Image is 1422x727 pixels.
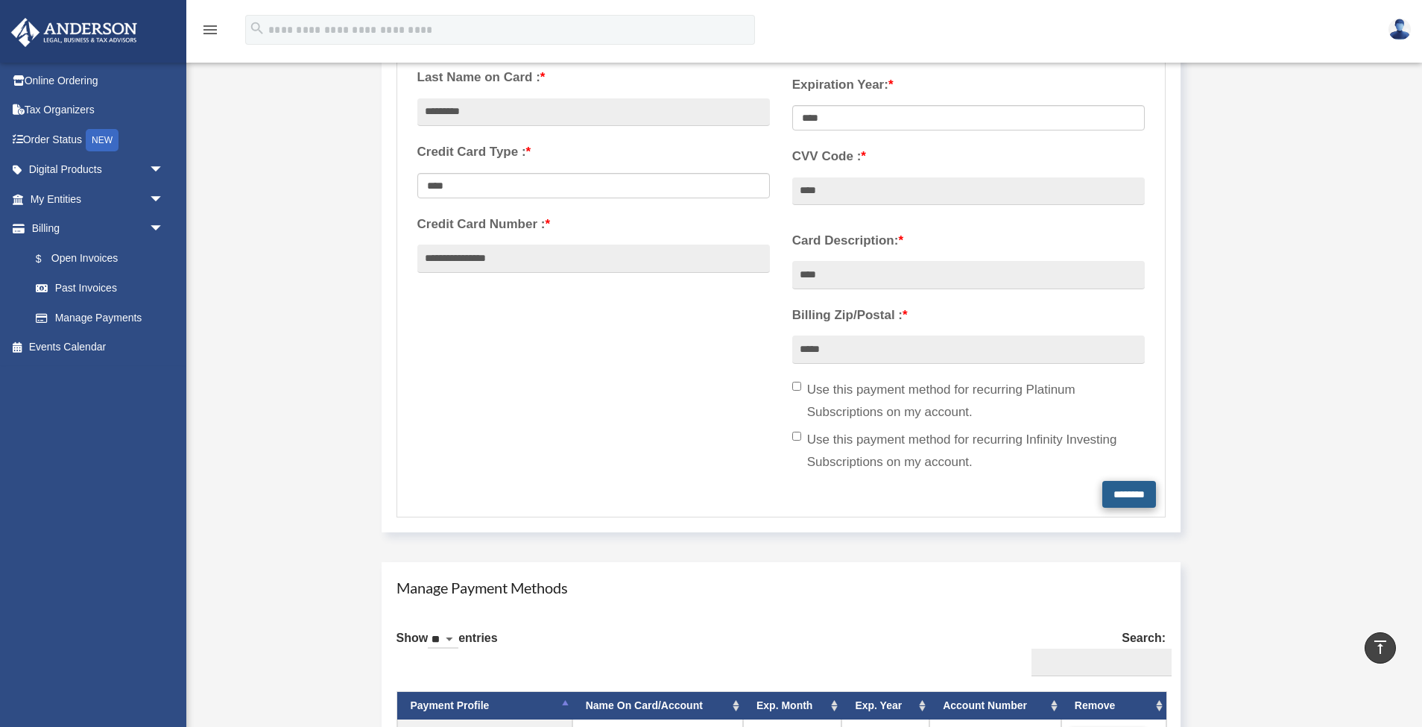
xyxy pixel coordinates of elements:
span: arrow_drop_down [149,214,179,245]
span: arrow_drop_down [149,184,179,215]
label: Billing Zip/Postal : [792,304,1145,327]
label: Last Name on Card : [417,66,770,89]
label: Credit Card Number : [417,213,770,236]
th: Remove: activate to sort column ascending [1061,692,1166,720]
a: My Entitiesarrow_drop_down [10,184,186,214]
input: Use this payment method for recurring Platinum Subscriptions on my account. [792,382,801,391]
a: Manage Payments [21,303,179,333]
span: $ [44,250,51,268]
img: Anderson Advisors Platinum Portal [7,18,142,47]
label: Show entries [396,628,498,664]
label: Search: [1026,628,1166,677]
label: Use this payment method for recurring Infinity Investing Subscriptions on my account. [792,429,1145,473]
th: Payment Profile: activate to sort column descending [397,692,572,720]
label: Card Description: [792,230,1145,252]
th: Name On Card/Account: activate to sort column ascending [572,692,743,720]
a: Order StatusNEW [10,125,186,155]
a: Events Calendar [10,333,186,362]
label: Credit Card Type : [417,141,770,163]
a: Digital Productsarrow_drop_down [10,155,186,185]
div: NEW [86,129,118,151]
span: arrow_drop_down [149,155,179,186]
i: menu [201,21,219,39]
a: Past Invoices [21,274,186,303]
label: Expiration Year: [792,74,1145,96]
i: vertical_align_top [1371,638,1389,656]
th: Exp. Month: activate to sort column ascending [743,692,841,720]
a: $Open Invoices [21,243,186,274]
a: Billingarrow_drop_down [10,214,186,244]
a: menu [201,26,219,39]
h4: Manage Payment Methods [396,577,1166,598]
input: Use this payment method for recurring Infinity Investing Subscriptions on my account. [792,432,801,441]
a: Online Ordering [10,66,186,95]
label: CVV Code : [792,145,1145,168]
label: Use this payment method for recurring Platinum Subscriptions on my account. [792,379,1145,424]
a: vertical_align_top [1365,632,1396,664]
a: Tax Organizers [10,95,186,125]
th: Account Number: activate to sort column ascending [929,692,1061,720]
img: User Pic [1388,19,1411,40]
input: Search: [1031,649,1172,677]
i: search [249,20,265,37]
select: Showentries [428,632,458,649]
th: Exp. Year: activate to sort column ascending [841,692,929,720]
